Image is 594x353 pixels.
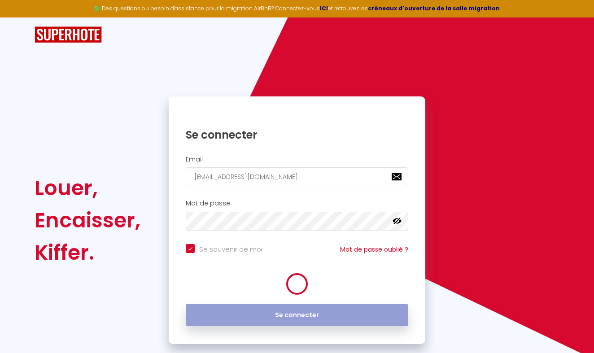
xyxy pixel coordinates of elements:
h2: Email [186,156,408,163]
h1: Se connecter [186,128,408,142]
div: Kiffer. [35,236,140,269]
input: Ton Email [186,167,408,186]
img: SuperHote logo [35,26,102,43]
h2: Mot de passe [186,200,408,207]
a: ICI [320,4,328,12]
button: Se connecter [186,304,408,327]
div: Encaisser, [35,204,140,236]
a: créneaux d'ouverture de la salle migration [368,4,500,12]
button: Ouvrir le widget de chat LiveChat [7,4,34,31]
div: Louer, [35,172,140,204]
a: Mot de passe oublié ? [340,245,408,254]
